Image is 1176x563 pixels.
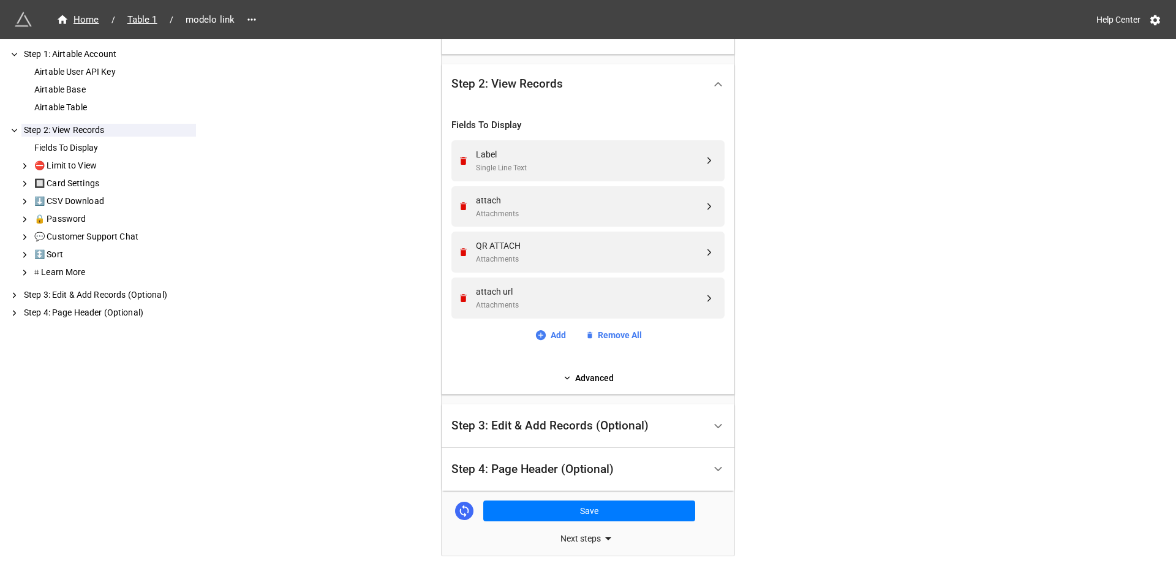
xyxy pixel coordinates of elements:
a: Remove All [586,328,642,342]
div: Step 4: Page Header (Optional) [451,463,614,475]
div: Label [476,148,704,161]
iframe: Intercom live chat [1134,521,1164,551]
div: Step 2: View Records [451,78,563,90]
nav: breadcrumb [49,12,242,27]
a: Sync Base Structure [455,502,473,520]
div: Step 4: Page Header (Optional) [21,306,196,319]
div: QR ATTACH [476,239,704,252]
div: Step 3: Edit & Add Records (Optional) [21,289,196,301]
div: Step 1: Airtable Account [21,48,196,61]
li: / [170,13,173,26]
div: attach [476,194,704,207]
div: 🔲 Card Settings [32,177,196,190]
div: 🔒 Password [32,213,196,225]
div: Step 3: Edit & Add Records (Optional) [442,404,734,448]
span: modelo link [178,13,242,27]
a: Home [49,12,107,27]
a: Table 1 [120,12,165,27]
div: Step 2: View Records [442,64,734,104]
div: ↕️ Sort [32,248,196,261]
a: Remove [458,247,472,257]
div: Airtable User API Key [32,66,196,78]
a: Help Center [1088,9,1149,31]
button: Save [483,501,695,521]
div: Fields To Display [451,118,725,133]
a: Remove [458,293,472,303]
div: Step 3: Edit & Add Records (Optional) [451,420,649,432]
div: ⬇️ CSV Download [32,195,196,208]
div: Step 4: Page Header (Optional) [442,448,734,491]
a: Remove [458,201,472,211]
div: Airtable Base [32,83,196,96]
div: Attachments [476,254,704,265]
div: Attachments [476,208,704,220]
div: Next steps [442,531,734,546]
div: Single Line Text [476,162,704,174]
div: Step 2: View Records [442,104,734,395]
div: Airtable Table [32,101,196,114]
div: Step 2: View Records [21,124,196,137]
li: / [111,13,115,26]
a: Add [535,328,566,342]
div: Fields To Display [32,142,196,154]
span: Table 1 [120,13,165,27]
div: ⌗ Learn More [32,266,196,279]
div: Attachments [476,300,704,311]
div: 💬 Customer Support Chat [32,230,196,243]
div: ⛔ Limit to View [32,159,196,172]
a: Advanced [451,371,725,385]
div: attach url [476,285,704,298]
a: Remove [458,156,472,166]
div: Home [56,13,99,27]
img: miniextensions-icon.73ae0678.png [15,11,32,28]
